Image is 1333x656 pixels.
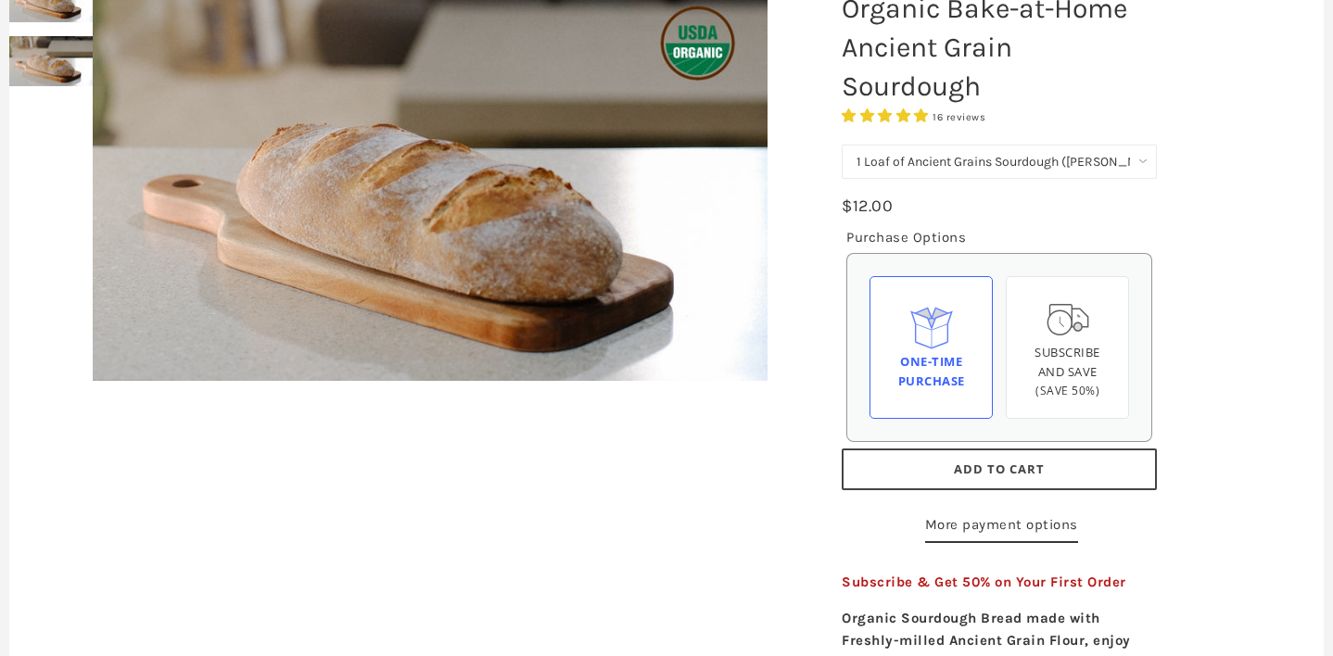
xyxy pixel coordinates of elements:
span: (Save 50%) [1035,383,1099,398]
legend: Purchase Options [846,226,966,248]
span: 16 reviews [933,111,985,123]
span: Subscribe & Get 50% on Your First Order [842,574,1126,590]
div: One-time Purchase [885,352,977,391]
span: Subscribe and save [1035,344,1100,380]
span: Add to Cart [954,460,1045,477]
img: Organic Bake-at-Home Ancient Grain Sourdough [9,36,93,87]
a: More payment options [925,513,1078,543]
div: $12.00 [842,193,893,220]
button: Add to Cart [842,448,1157,490]
span: 4.75 stars [842,107,933,124]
